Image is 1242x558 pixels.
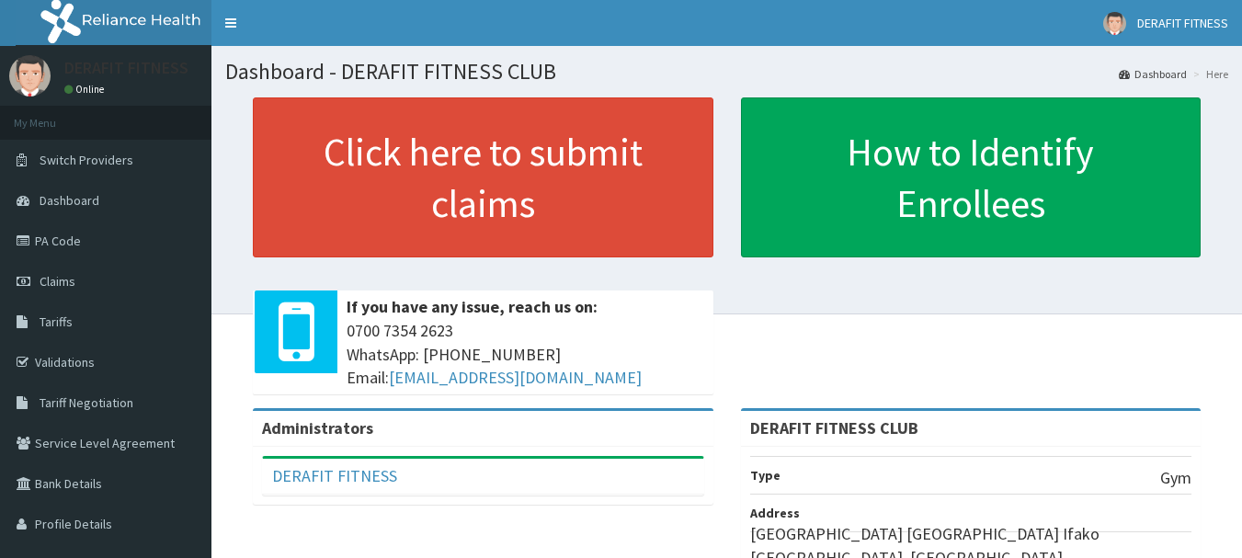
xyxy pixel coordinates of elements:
b: Type [750,467,781,484]
a: Online [64,83,108,96]
a: DERAFIT FITNESS [272,465,397,486]
a: [EMAIL_ADDRESS][DOMAIN_NAME] [389,367,642,388]
b: Address [750,505,800,521]
p: Gym [1160,466,1191,490]
a: Click here to submit claims [253,97,713,257]
img: User Image [9,55,51,97]
b: If you have any issue, reach us on: [347,296,598,317]
strong: DERAFIT FITNESS CLUB [750,417,918,438]
a: Dashboard [1119,66,1187,82]
span: Switch Providers [40,152,133,168]
span: Dashboard [40,192,99,209]
span: DERAFIT FITNESS [1137,15,1228,31]
span: 0700 7354 2623 WhatsApp: [PHONE_NUMBER] Email: [347,319,704,390]
span: Tariffs [40,313,73,330]
h1: Dashboard - DERAFIT FITNESS CLUB [225,60,1228,84]
span: Claims [40,273,75,290]
a: How to Identify Enrollees [741,97,1202,257]
img: User Image [1103,12,1126,35]
p: DERAFIT FITNESS [64,60,188,76]
span: Tariff Negotiation [40,394,133,411]
b: Administrators [262,417,373,438]
li: Here [1189,66,1228,82]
